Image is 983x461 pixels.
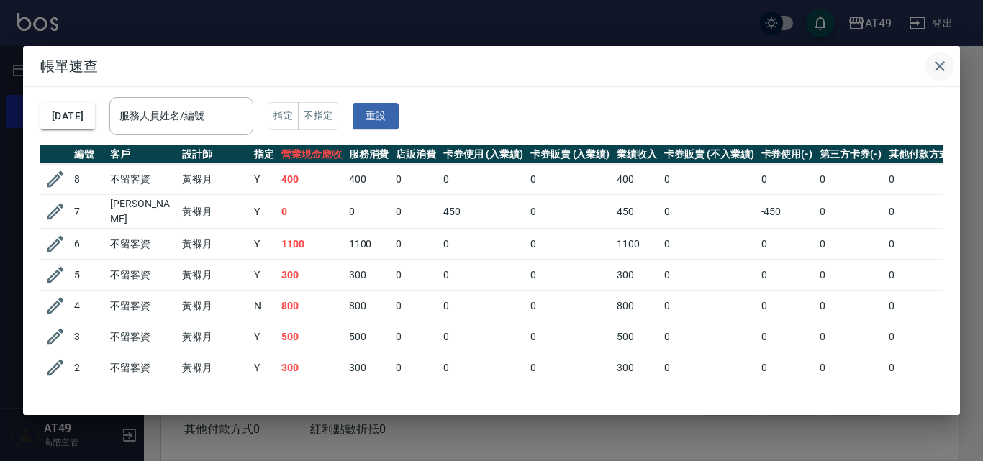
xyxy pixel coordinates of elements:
td: 0 [527,321,614,352]
td: 300 [345,352,393,383]
td: Y [250,352,278,383]
td: 0 [392,229,440,260]
td: 0 [816,195,885,229]
td: 8 [71,164,107,195]
td: 400 [613,164,661,195]
td: -450 [758,195,817,229]
td: 0 [661,164,757,195]
td: 0 [392,195,440,229]
button: 不指定 [298,102,338,130]
td: 400 [345,164,393,195]
td: 0 [885,229,964,260]
td: 800 [278,291,345,321]
td: 不留客資 [107,383,178,414]
td: 2 [71,352,107,383]
td: 500 [278,383,345,414]
td: 0 [527,383,614,414]
td: 不留客資 [107,164,178,195]
th: 店販消費 [392,145,440,164]
th: 設計師 [178,145,250,164]
th: 服務消費 [345,145,393,164]
td: 0 [440,164,527,195]
td: N [250,291,278,321]
td: 0 [527,291,614,321]
td: 0 [392,321,440,352]
td: 黃褓月 [178,291,250,321]
button: [DATE] [40,103,95,129]
td: 500 [613,321,661,352]
td: 0 [392,164,440,195]
td: 0 [885,321,964,352]
td: 0 [816,164,885,195]
td: 不留客資 [107,321,178,352]
td: 800 [613,291,661,321]
td: 0 [661,321,757,352]
td: 0 [440,260,527,291]
th: 卡券使用(-) [758,145,817,164]
td: 0 [661,383,757,414]
td: 1 [71,383,107,414]
td: Y [250,260,278,291]
td: 5 [71,260,107,291]
td: 400 [278,164,345,195]
td: 0 [885,291,964,321]
td: 0 [392,291,440,321]
td: 500 [613,383,661,414]
td: 0 [527,352,614,383]
td: 0 [885,352,964,383]
td: 0 [885,260,964,291]
th: 營業現金應收 [278,145,345,164]
td: 0 [392,352,440,383]
th: 編號 [71,145,107,164]
td: 300 [613,352,661,383]
td: 1100 [278,229,345,260]
td: 7 [71,195,107,229]
td: 0 [816,291,885,321]
td: 黃褓月 [178,195,250,229]
td: 0 [758,321,817,352]
td: 0 [440,321,527,352]
td: 不留客資 [107,229,178,260]
button: 指定 [268,102,299,130]
td: 0 [661,229,757,260]
td: 0 [440,352,527,383]
th: 第三方卡券(-) [816,145,885,164]
td: 3 [71,321,107,352]
td: 0 [392,383,440,414]
td: Y [250,321,278,352]
td: 0 [527,195,614,229]
td: 300 [278,352,345,383]
h2: 帳單速查 [23,46,960,86]
td: 0 [440,229,527,260]
th: 業績收入 [613,145,661,164]
td: 0 [758,164,817,195]
td: Y [250,383,278,414]
td: 0 [758,352,817,383]
td: 0 [758,291,817,321]
td: 黃褓月 [178,321,250,352]
td: 黃褓月 [178,164,250,195]
td: 0 [816,229,885,260]
td: 0 [758,383,817,414]
td: Y [250,195,278,229]
td: 0 [661,260,757,291]
td: 300 [278,260,345,291]
td: 黃褓月 [178,383,250,414]
td: 0 [758,260,817,291]
th: 卡券販賣 (不入業績) [661,145,757,164]
td: 黃褓月 [178,229,250,260]
td: 0 [816,321,885,352]
td: 0 [816,260,885,291]
td: 500 [345,383,393,414]
td: 0 [278,195,345,229]
td: 0 [345,195,393,229]
td: 0 [758,229,817,260]
td: 0 [885,164,964,195]
td: 800 [345,291,393,321]
td: 300 [613,260,661,291]
td: 0 [527,260,614,291]
td: 4 [71,291,107,321]
td: 0 [885,195,964,229]
th: 指定 [250,145,278,164]
td: 0 [527,229,614,260]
